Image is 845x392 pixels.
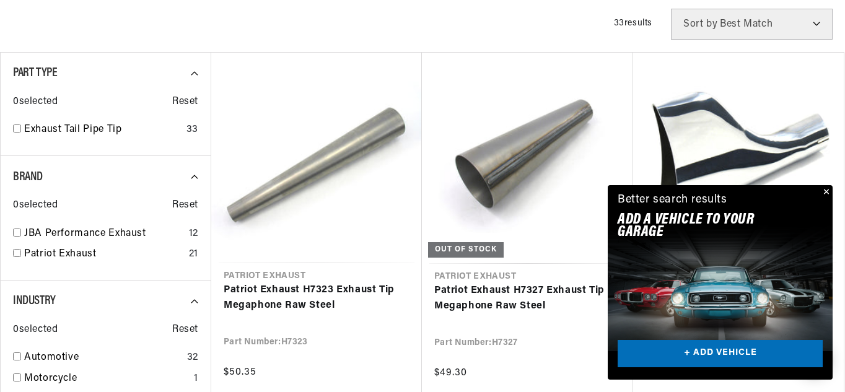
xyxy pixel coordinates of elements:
span: Part Type [13,67,57,79]
span: Sort by [683,19,717,29]
button: Close [818,185,833,200]
a: Patriot Exhaust H7327 Exhaust Tip Megaphone Raw Steel [434,283,621,315]
div: 12 [189,226,198,242]
span: 0 selected [13,94,58,110]
a: Automotive [24,350,182,366]
span: Reset [172,322,198,338]
div: Better search results [618,191,727,209]
a: Exhaust Tail Pipe Tip [24,122,182,138]
span: 33 results [614,19,652,28]
span: 0 selected [13,322,58,338]
select: Sort by [671,9,833,40]
a: Patriot Exhaust [24,246,184,263]
a: JBA Performance Exhaust [24,226,184,242]
h2: Add A VEHICLE to your garage [618,214,792,239]
span: Reset [172,198,198,214]
a: + ADD VEHICLE [618,340,823,368]
div: 33 [186,122,198,138]
span: 0 selected [13,198,58,214]
div: 1 [194,371,198,387]
span: Industry [13,295,56,307]
span: Reset [172,94,198,110]
a: Motorcycle [24,371,189,387]
span: Brand [13,171,43,183]
div: 21 [189,246,198,263]
a: Patriot Exhaust H7323 Exhaust Tip Megaphone Raw Steel [224,282,409,314]
div: 32 [187,350,198,366]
